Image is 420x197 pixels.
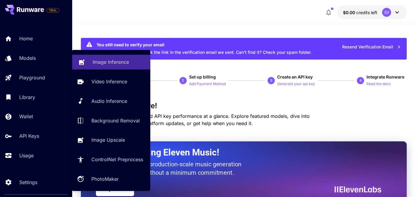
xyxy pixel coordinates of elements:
[91,175,119,183] p: PhotoMaker
[382,8,391,17] div: SV
[270,78,272,83] p: 3
[81,102,407,110] h3: Welcome to Runware!
[189,74,216,79] span: Set up billing
[19,132,39,140] p: API Keys
[366,81,391,87] p: Read the docs
[343,9,377,16] div: $0.00
[19,152,34,159] p: Usage
[91,156,143,163] p: ControlNet Preprocess
[277,81,315,87] p: Generate your api key
[72,55,150,69] a: Image Inference
[182,78,184,83] p: 2
[91,136,125,143] p: Image Upscale
[366,74,404,79] span: Integrate Runware
[72,152,150,167] a: ControlNet Preprocess
[91,78,127,85] p: Video Inference
[339,41,404,53] button: Resend Verification Email
[97,42,312,48] div: You still need to verify your email
[97,40,312,58] div: To access all features, click the link in the verification email we sent. Can’t find it? Check yo...
[19,35,33,42] p: Home
[72,172,150,186] a: PhotoMaker
[19,94,35,101] p: Library
[19,54,36,62] p: Models
[356,10,377,15] span: credits left
[72,94,150,109] a: Audio Inference
[277,74,313,79] span: Create an API key
[72,113,150,128] a: Background Removal
[91,117,140,124] p: Background Removal
[81,113,310,126] span: Check out your usage stats and API key performance at a glance. Explore featured models, dive int...
[189,81,226,87] p: Add Payment Method
[360,78,362,83] p: 4
[96,160,246,177] p: The only way to get production-scale music generation from Eleven Labs without a minimum commitment.
[337,5,407,19] button: $0.00
[96,147,377,158] h2: Now Supporting Eleven Music!
[91,97,127,105] p: Audio Inference
[46,7,60,14] span: Add your payment card to enable full platform functionality.
[72,133,150,147] a: Image Upscale
[93,58,129,66] p: Image Inference
[343,10,356,15] span: $0.00
[19,74,45,81] p: Playground
[19,113,33,120] p: Wallet
[19,179,37,186] p: Settings
[72,74,150,89] a: Video Inference
[47,8,59,13] span: TRIAL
